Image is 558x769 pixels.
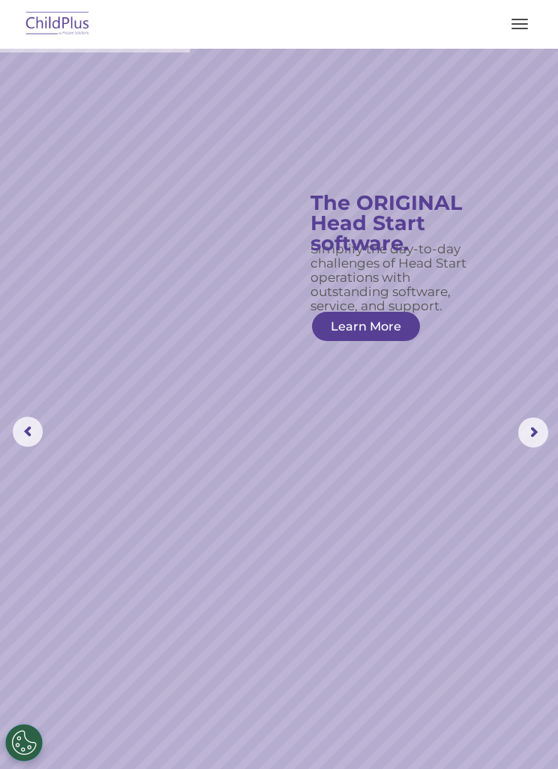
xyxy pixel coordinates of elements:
[22,7,93,42] img: ChildPlus by Procare Solutions
[240,87,286,98] span: Last name
[310,193,484,253] rs-layer: The ORIGINAL Head Start software.
[310,242,473,313] rs-layer: Simplify the day-to-day challenges of Head Start operations with outstanding software, service, a...
[312,312,420,341] a: Learn More
[240,148,304,160] span: Phone number
[5,724,43,762] button: Cookies Settings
